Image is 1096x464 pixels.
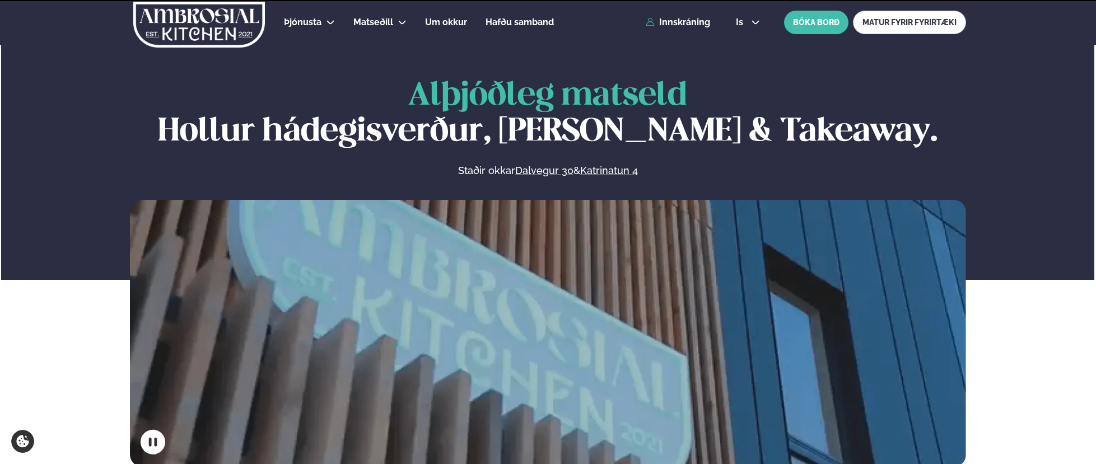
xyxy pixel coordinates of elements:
a: Þjónusta [284,16,321,29]
span: Alþjóðleg matseld [408,81,687,111]
a: Innskráning [646,17,710,27]
p: Staðir okkar & [336,164,759,177]
span: Þjónusta [284,17,321,27]
a: MATUR FYRIR FYRIRTÆKI [853,11,966,34]
a: Um okkur [425,16,467,29]
span: Matseðill [353,17,393,27]
button: BÓKA BORÐ [784,11,848,34]
span: Hafðu samband [486,17,554,27]
a: Katrinatun 4 [580,164,638,177]
img: logo [132,2,266,48]
h1: Hollur hádegisverður, [PERSON_NAME] & Takeaway. [130,78,966,150]
a: Hafðu samband [486,16,554,29]
span: is [736,18,747,27]
a: Cookie settings [11,430,34,453]
button: is [727,18,769,27]
a: Dalvegur 30 [515,164,573,177]
a: Matseðill [353,16,393,29]
span: Um okkur [425,17,467,27]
